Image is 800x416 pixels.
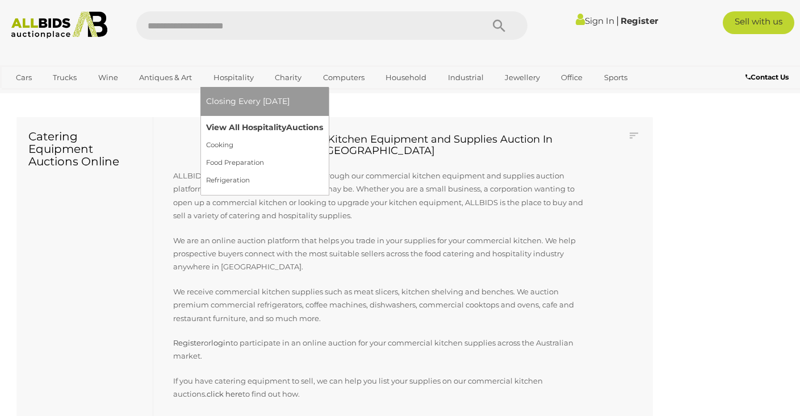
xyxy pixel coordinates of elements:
a: Trucks [45,68,84,87]
a: Jewellery [497,68,547,87]
h1: Catering Equipment Auctions Online [28,130,136,168]
p: We receive commercial kitchen supplies such as meat slicers, kitchen shelving and benches. We auc... [162,285,595,325]
a: [GEOGRAPHIC_DATA] [9,87,104,106]
a: login [211,338,231,347]
a: Hospitality [206,68,261,87]
button: Search [471,11,527,40]
a: Antiques & Art [132,68,199,87]
a: Sign In [576,15,614,26]
a: Office [554,68,590,87]
a: Computers [316,68,372,87]
span: | [616,14,619,27]
p: We are an online auction platform that helps you trade in your supplies for your commercial kitch... [162,234,595,274]
img: Allbids.com.au [6,11,113,39]
p: or to participate in an online auction for your commercial kitchen supplies across the Australian... [162,336,595,363]
a: click here [207,389,242,398]
a: Charity [267,68,309,87]
a: Industrial [441,68,491,87]
a: Contact Us [745,71,791,84]
a: Sports [597,68,635,87]
b: Contact Us [745,73,789,81]
a: Household [378,68,434,87]
a: Register [173,338,204,347]
p: ALLBIDS can provide the right solution through our commercial kitchen equipment and supplies auct... [162,158,595,223]
a: Wine [91,68,125,87]
a: Cars [9,68,39,87]
h2: Catering & Commercial Kitchen Equipment and Supplies Auction In [GEOGRAPHIC_DATA] [162,134,595,157]
a: Sell with us [723,11,794,34]
p: If you have catering equipment to sell, we can help you list your supplies on our commercial kitc... [162,375,595,401]
a: Register [621,15,658,26]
